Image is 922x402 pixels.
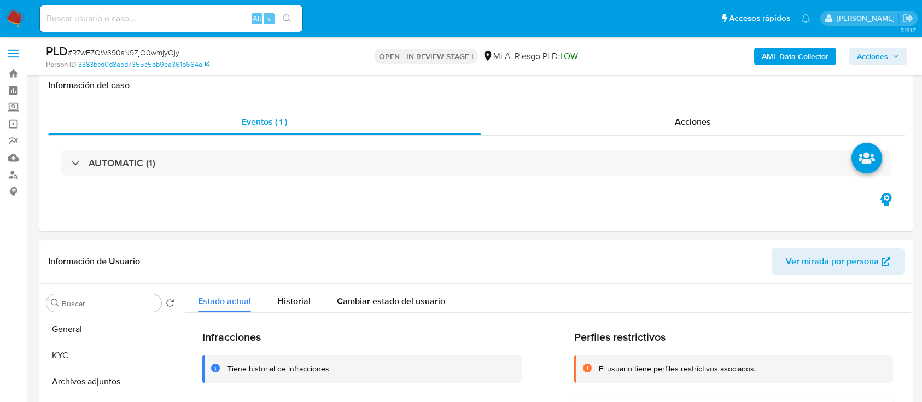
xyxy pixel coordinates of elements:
[482,50,510,62] div: MLA
[276,11,298,26] button: search-icon
[849,48,907,65] button: Acciones
[902,13,914,24] a: Salir
[42,316,179,342] button: General
[560,50,578,62] span: LOW
[786,248,879,275] span: Ver mirada por persona
[729,13,790,24] span: Accesos rápidos
[166,299,174,311] button: Volver al orden por defecto
[837,13,898,24] p: marielabelen.cragno@mercadolibre.com
[51,299,60,307] button: Buscar
[61,150,891,176] div: AUTOMATIC (1)
[267,13,271,24] span: s
[48,80,905,91] h1: Información del caso
[89,157,155,169] h3: AUTOMATIC (1)
[801,14,810,23] a: Notificaciones
[46,42,68,60] b: PLD
[78,60,209,69] a: 3383bcd0d8abd7355c5bb9ea361b664a
[242,115,287,128] span: Eventos ( 1 )
[772,248,905,275] button: Ver mirada por persona
[675,115,711,128] span: Acciones
[253,13,261,24] span: Alt
[42,342,179,369] button: KYC
[375,49,478,64] p: OPEN - IN REVIEW STAGE I
[515,50,578,62] span: Riesgo PLD:
[42,369,179,395] button: Archivos adjuntos
[68,47,179,58] span: # R7wFZQW390sN9ZjO0wmjyQjy
[46,60,76,69] b: Person ID
[762,48,828,65] b: AML Data Collector
[40,11,302,26] input: Buscar usuario o caso...
[857,48,888,65] span: Acciones
[48,256,140,267] h1: Información de Usuario
[62,299,157,308] input: Buscar
[754,48,836,65] button: AML Data Collector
